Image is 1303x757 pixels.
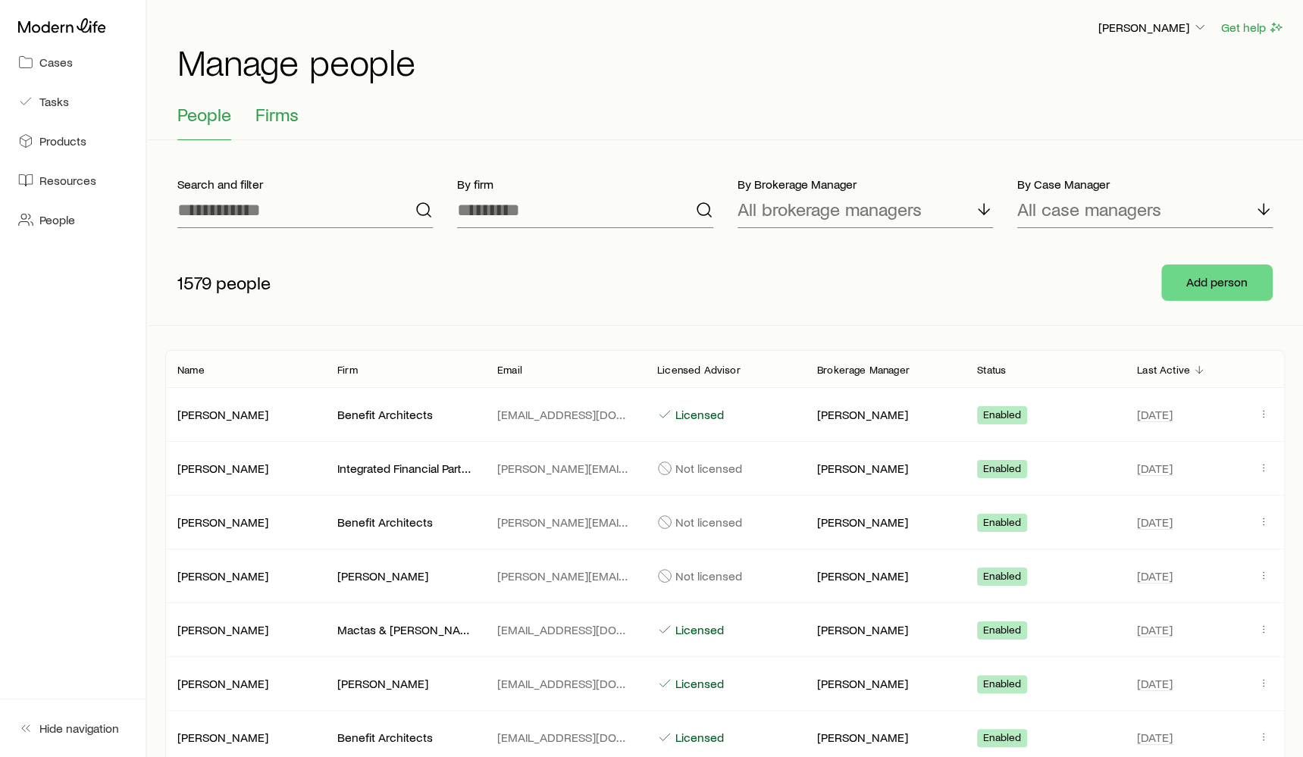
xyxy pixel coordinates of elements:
p: Licensed Advisor [657,364,741,376]
p: By Brokerage Manager [738,177,993,192]
span: [DATE] [1137,515,1173,530]
div: Integrated Financial Partners - [PERSON_NAME] [337,461,473,477]
span: Enabled [983,624,1021,640]
p: Ryan McCreary [817,676,953,691]
p: All brokerage managers [738,199,922,220]
span: Enabled [983,516,1021,532]
span: Enabled [983,462,1021,478]
a: Resources [12,164,133,197]
span: Cases [39,55,73,70]
h1: Manage people [177,43,1285,80]
span: Enabled [983,731,1021,747]
span: [DATE] [1137,568,1173,583]
span: 1579 [177,272,211,293]
p: Licensed [675,622,724,637]
button: Get help [1220,19,1285,36]
a: Tasks [12,85,133,118]
span: [DATE] [1137,461,1173,476]
p: Search and filter [177,177,433,192]
p: Name [177,364,205,376]
p: Brandon Parry [817,730,953,745]
p: Nick Weiler [817,568,953,583]
a: People [12,203,133,236]
p: Not licensed [675,568,742,583]
p: John Milligan [177,515,313,530]
p: All case managers [1017,199,1161,220]
p: Licensed [675,730,724,745]
div: Mactas & [PERSON_NAME] [337,622,473,638]
span: [DATE] [1137,676,1173,691]
p: Licensed [675,407,724,422]
a: Cases [12,45,133,79]
button: Add person [1161,264,1273,301]
span: Tasks [39,94,69,109]
p: generationalwealthm@gmail.com [497,676,633,691]
span: Resources [39,173,96,188]
button: Hide navigation [12,712,133,745]
p: Last Active [1137,364,1190,376]
div: [PERSON_NAME] [337,676,428,692]
p: Brandon Parry [817,515,953,530]
p: Firm [337,364,358,376]
span: Enabled [983,570,1021,586]
p: Brokerage Manager [817,364,910,376]
p: Mark Robbins [177,730,313,745]
p: jaredmactas@gmail.com [497,622,633,637]
p: Status [977,364,1006,376]
p: Nick Weiler [817,622,953,637]
span: [DATE] [1137,622,1173,637]
p: Cameron Curcio [177,461,313,476]
span: People [177,104,231,125]
p: cameron.curcio@ifpadvisor.com [497,461,633,476]
span: [DATE] [1137,407,1173,422]
p: Not licensed [675,461,742,476]
span: Enabled [983,677,1021,693]
p: Brandon Parry [817,407,953,422]
div: [PERSON_NAME] [337,568,428,584]
span: Hide navigation [39,721,119,736]
p: markrobbins@benefitarchitects.com [497,730,633,745]
div: Benefit Architects [337,407,433,423]
p: Ryann Cousins [177,568,313,583]
span: Enabled [983,408,1021,424]
span: People [39,212,75,227]
p: Obson Jacque [177,676,313,691]
p: Ryann.cousins@nm.com [497,568,633,583]
p: Jared Mactas [177,622,313,637]
p: By firm [457,177,713,192]
div: Benefit Architects [337,515,433,530]
p: Email [497,364,522,376]
div: Benefit Architects [337,730,433,746]
p: [PERSON_NAME] [1098,20,1207,35]
p: johnmilligan@benefitacorp.com [497,407,633,422]
p: Licensed [675,676,724,691]
p: Derek Wakefield [817,461,953,476]
p: Not licensed [675,515,742,530]
p: John.milligantx@gmail.com [497,515,633,530]
span: [DATE] [1137,730,1173,745]
p: By Case Manager [1017,177,1273,192]
a: Products [12,124,133,158]
span: Products [39,133,86,149]
p: John Milligan [177,407,313,422]
span: people [216,272,271,293]
span: Firms [255,104,299,125]
div: People and firms tabs [177,104,1273,140]
button: [PERSON_NAME] [1098,19,1208,37]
